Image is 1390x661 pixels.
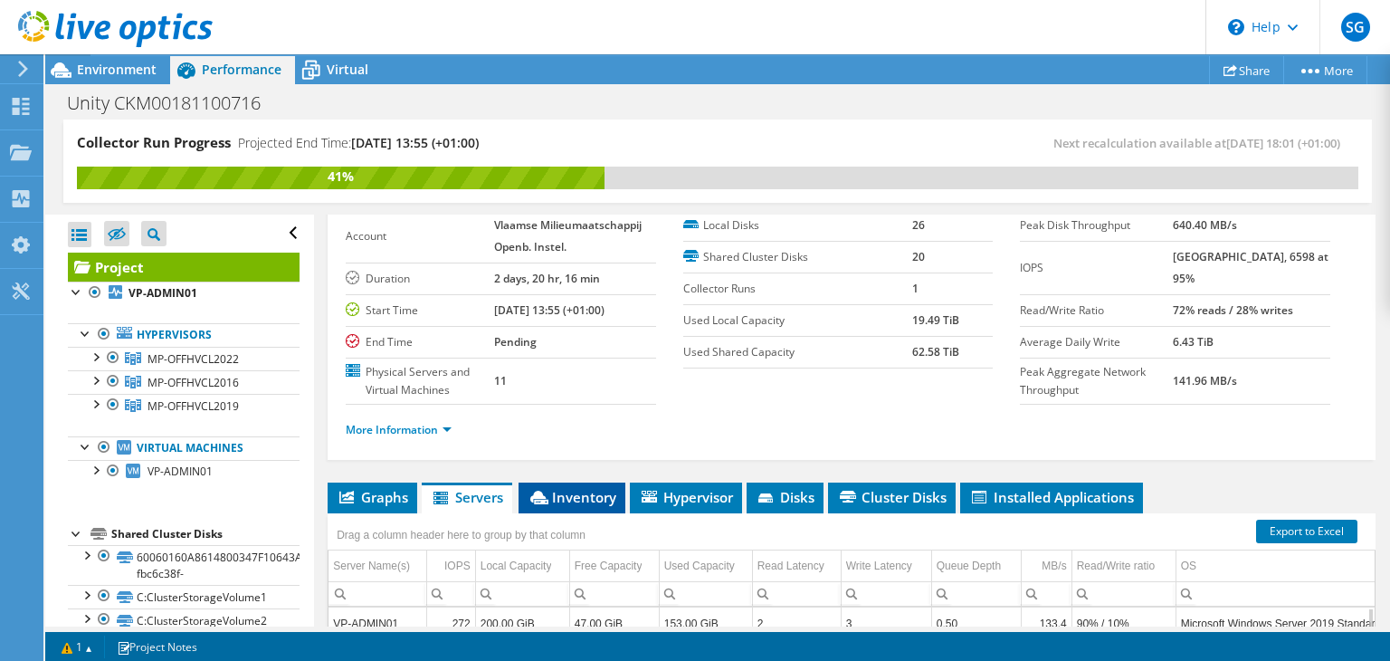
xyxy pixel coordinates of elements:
[202,61,281,78] span: Performance
[68,323,300,347] a: Hypervisors
[346,270,494,288] label: Duration
[1283,56,1367,84] a: More
[148,375,239,390] span: MP-OFFHVCL2016
[912,217,925,233] b: 26
[337,488,408,506] span: Graphs
[68,253,300,282] a: Project
[481,555,552,577] div: Local Capacity
[1256,520,1357,543] a: Export to Excel
[1341,13,1370,42] span: SG
[494,302,605,318] b: [DATE] 13:55 (+01:00)
[328,608,426,639] td: Column Server Name(s), Value VP-ADMIN01
[569,581,659,606] td: Column Free Capacity, Filter cell
[912,344,959,359] b: 62.58 TiB
[328,581,426,606] td: Column Server Name(s), Filter cell
[111,523,300,545] div: Shared Cluster Disks
[49,636,105,658] a: 1
[327,61,368,78] span: Virtual
[1020,302,1172,320] label: Read/Write Ratio
[1181,555,1196,577] div: OS
[912,249,925,264] b: 20
[494,334,537,350] b: Pending
[1020,216,1172,235] label: Peak Disk Throughput
[683,343,912,361] label: Used Shared Capacity
[1071,608,1176,639] td: Column Read/Write ratio, Value 90% / 10%
[104,636,210,658] a: Project Notes
[931,581,1021,606] td: Column Queue Depth, Filter cell
[77,167,605,187] div: 41%
[1071,551,1176,582] td: Read/Write ratio Column
[937,555,1001,577] div: Queue Depth
[931,551,1021,582] td: Queue Depth Column
[931,608,1021,639] td: Column Queue Depth, Value 0.50
[238,133,479,153] h4: Projected End Time:
[837,488,947,506] span: Cluster Disks
[1021,551,1071,582] td: MB/s Column
[969,488,1134,506] span: Installed Applications
[683,280,912,298] label: Collector Runs
[346,363,494,399] label: Physical Servers and Virtual Machines
[328,551,426,582] td: Server Name(s) Column
[346,422,452,437] a: More Information
[1020,363,1172,399] label: Peak Aggregate Network Throughput
[841,551,931,582] td: Write Latency Column
[1173,373,1237,388] b: 141.96 MB/s
[475,608,569,639] td: Column Local Capacity, Value 200.00 GiB
[346,333,494,351] label: End Time
[1021,581,1071,606] td: Column MB/s, Filter cell
[1209,56,1284,84] a: Share
[77,61,157,78] span: Environment
[494,217,642,254] b: Vlaamse Milieumaatschappij Openb. Instel.
[68,370,300,394] a: MP-OFFHVCL2016
[332,522,590,548] div: Drag a column header here to group by that column
[1071,581,1176,606] td: Column Read/Write ratio, Filter cell
[528,488,616,506] span: Inventory
[1173,249,1328,286] b: [GEOGRAPHIC_DATA], 6598 at 95%
[333,555,410,577] div: Server Name(s)
[569,551,659,582] td: Free Capacity Column
[68,608,300,632] a: C:ClusterStorageVolume2
[1042,555,1066,577] div: MB/s
[1053,135,1349,151] span: Next recalculation available at
[659,581,752,606] td: Column Used Capacity, Filter cell
[683,216,912,235] label: Local Disks
[68,347,300,370] a: MP-OFFHVCL2022
[575,555,643,577] div: Free Capacity
[841,581,931,606] td: Column Write Latency, Filter cell
[68,436,300,460] a: Virtual Machines
[431,488,503,506] span: Servers
[148,398,239,414] span: MP-OFFHVCL2019
[426,551,475,582] td: IOPS Column
[912,281,919,296] b: 1
[664,555,735,577] div: Used Capacity
[494,373,507,388] b: 11
[68,585,300,608] a: C:ClusterStorageVolume1
[444,555,471,577] div: IOPS
[68,545,300,585] a: 60060160A8614800347F10643A663260-fbc6c38f-
[475,581,569,606] td: Column Local Capacity, Filter cell
[752,551,841,582] td: Read Latency Column
[683,248,912,266] label: Shared Cluster Disks
[1173,217,1237,233] b: 640.40 MB/s
[639,488,733,506] span: Hypervisor
[756,488,814,506] span: Disks
[752,581,841,606] td: Column Read Latency, Filter cell
[129,285,197,301] b: VP-ADMIN01
[494,271,600,286] b: 2 days, 20 hr, 16 min
[59,93,289,113] h1: Unity CKM00181100716
[1228,19,1244,35] svg: \n
[68,394,300,417] a: MP-OFFHVCL2019
[1077,555,1155,577] div: Read/Write ratio
[426,581,475,606] td: Column IOPS, Filter cell
[346,302,494,320] label: Start Time
[68,282,300,305] a: VP-ADMIN01
[757,555,824,577] div: Read Latency
[1021,608,1071,639] td: Column MB/s, Value 133.4
[148,351,239,367] span: MP-OFFHVCL2022
[1020,259,1172,277] label: IOPS
[569,608,659,639] td: Column Free Capacity, Value 47.00 GiB
[1173,302,1293,318] b: 72% reads / 28% writes
[659,608,752,639] td: Column Used Capacity, Value 153.00 GiB
[148,464,213,479] span: VP-ADMIN01
[346,227,494,245] label: Account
